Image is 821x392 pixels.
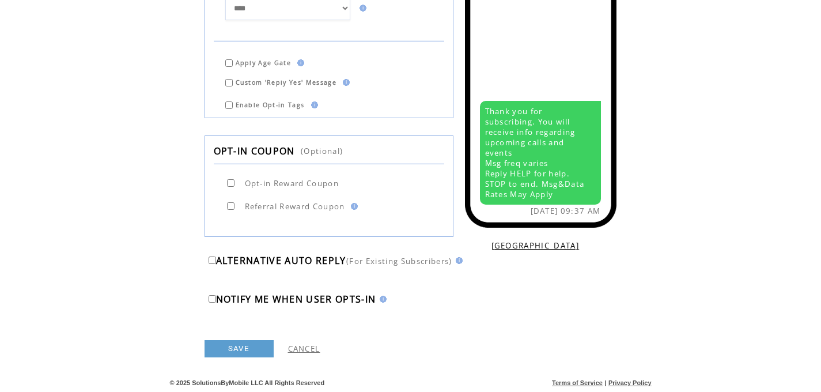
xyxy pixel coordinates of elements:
a: Terms of Service [552,379,603,386]
span: (Optional) [301,146,343,156]
span: Enable Opt-in Tags [236,101,305,109]
span: ALTERNATIVE AUTO REPLY [216,254,346,267]
img: help.gif [347,203,358,210]
a: CANCEL [288,344,320,354]
span: Opt-in Reward Coupon [245,178,339,189]
span: | [604,379,606,386]
img: help.gif [376,296,387,303]
span: © 2025 SolutionsByMobile LLC All Rights Reserved [170,379,325,386]
span: NOTIFY ME WHEN USER OPTS-IN [216,293,376,306]
span: Apply Age Gate [236,59,292,67]
span: Referral Reward Coupon [245,201,345,212]
img: help.gif [294,59,304,66]
a: [GEOGRAPHIC_DATA] [491,240,580,251]
img: help.gif [452,257,463,264]
span: Thank you for subscribing. You will receive info regarding upcoming calls and events Msg freq var... [485,106,585,199]
span: OPT-IN COUPON [214,145,295,157]
img: help.gif [308,101,318,108]
img: help.gif [356,5,366,12]
a: Privacy Policy [608,379,652,386]
img: help.gif [339,79,350,86]
span: (For Existing Subscribers) [346,256,452,266]
span: Custom 'Reply Yes' Message [236,78,337,86]
a: SAVE [205,340,274,357]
